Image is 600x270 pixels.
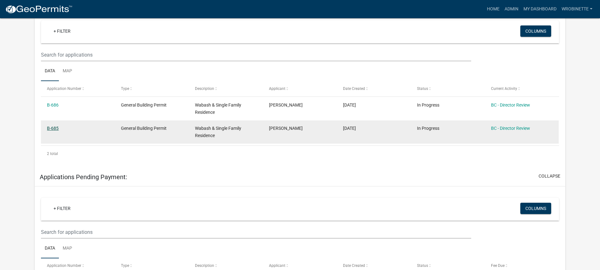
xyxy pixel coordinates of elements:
[121,126,167,131] span: General Building Permit
[115,81,189,96] datatable-header-cell: Type
[485,81,559,96] datatable-header-cell: Current Activity
[491,102,530,107] a: BC - Director Review
[502,3,521,15] a: Admin
[269,263,285,268] span: Applicant
[269,126,303,131] span: Shane Weist
[521,3,559,15] a: My Dashboard
[269,102,303,107] span: Shane Weist
[49,203,76,214] a: + Filter
[417,126,439,131] span: In Progress
[35,9,565,168] div: collapse
[47,102,59,107] a: B-686
[411,81,485,96] datatable-header-cell: Status
[263,81,337,96] datatable-header-cell: Applicant
[491,126,530,131] a: BC - Director Review
[491,263,505,268] span: Fee Due
[47,126,59,131] a: B-685
[539,173,560,179] button: collapse
[484,3,502,15] a: Home
[343,86,365,91] span: Date Created
[40,173,127,181] h5: Applications Pending Payment:
[559,3,595,15] a: wrobinette
[59,239,76,259] a: Map
[195,263,214,268] span: Description
[121,86,129,91] span: Type
[491,86,517,91] span: Current Activity
[121,263,129,268] span: Type
[47,263,81,268] span: Application Number
[520,25,551,37] button: Columns
[59,61,76,81] a: Map
[417,102,439,107] span: In Progress
[41,61,59,81] a: Data
[41,146,559,162] div: 2 total
[195,126,241,138] span: Wabash & Single Family Residence
[41,239,59,259] a: Data
[195,102,241,115] span: Wabash & Single Family Residence
[343,263,365,268] span: Date Created
[47,86,81,91] span: Application Number
[49,25,76,37] a: + Filter
[417,86,428,91] span: Status
[41,226,471,239] input: Search for applications
[195,86,214,91] span: Description
[343,102,356,107] span: 10/15/2025
[121,102,167,107] span: General Building Permit
[343,126,356,131] span: 10/15/2025
[417,263,428,268] span: Status
[520,203,551,214] button: Columns
[41,81,115,96] datatable-header-cell: Application Number
[337,81,411,96] datatable-header-cell: Date Created
[269,86,285,91] span: Applicant
[189,81,263,96] datatable-header-cell: Description
[41,48,471,61] input: Search for applications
